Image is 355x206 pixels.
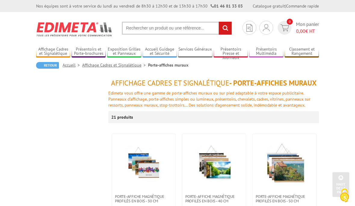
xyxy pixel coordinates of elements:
[193,143,235,185] img: PORTE-AFFICHE MAGNÉTIQUE PROFILÉS EN BOIS - 40 cm
[111,78,229,88] span: Affichage Cadres et Signalétique
[263,24,270,31] img: devis rapide
[63,62,82,68] a: Accueil
[211,3,243,9] strong: 01 46 81 33 03
[264,143,306,185] img: PORTE-AFFICHE MAGNÉTIQUE PROFILÉS EN BOIS - 50 cm
[249,47,283,57] a: Présentoirs Multimédia
[296,28,305,34] span: 0,00
[178,47,212,57] a: Services Généraux
[214,47,248,57] a: Présentoirs Presse et Journaux
[276,21,319,35] a: devis rapide 0 Mon panier 0,00€ HT
[253,3,319,9] div: |
[36,3,243,9] div: Nos équipes sont à votre service du lundi au vendredi de 8h30 à 12h30 et de 13h30 à 17h30
[112,194,175,203] a: PORTE-AFFICHE MAGNÉTIQUE PROFILÉS EN BOIS - 30 cm
[36,18,113,40] img: Edimeta
[285,47,319,57] a: Classement et Rangement
[256,194,313,203] span: PORTE-AFFICHE MAGNÉTIQUE PROFILÉS EN BOIS - 50 cm
[334,186,355,206] button: Cookies (fenêtre modale)
[280,24,289,31] img: devis rapide
[182,194,246,203] a: PORTE-AFFICHE MAGNÉTIQUE PROFILÉS EN BOIS - 40 cm
[122,22,232,35] input: Rechercher un produit ou une référence...
[296,21,319,35] span: Mon panier
[108,90,310,108] font: Edimeta vous offre une gamme de porte-affiches muraux ou sur pied adaptable à votre espace public...
[148,62,188,68] li: Porte-affiches muraux
[108,79,319,87] h1: - Porte-affiches muraux
[246,24,252,32] img: devis rapide
[185,194,243,203] span: PORTE-AFFICHE MAGNÉTIQUE PROFILÉS EN BOIS - 40 cm
[111,111,134,123] p: 21 produits
[82,62,148,68] a: Affichage Cadres et Signalétique
[287,19,293,25] span: 0
[143,47,177,57] a: Accueil Guidage et Sécurité
[107,47,141,57] a: Exposition Grilles et Panneaux
[337,188,352,203] img: Cookies (fenêtre modale)
[296,28,319,35] span: € HT
[219,22,232,35] input: rechercher
[36,62,59,69] a: Retour
[115,194,172,203] span: PORTE-AFFICHE MAGNÉTIQUE PROFILÉS EN BOIS - 30 cm
[123,143,165,185] img: PORTE-AFFICHE MAGNÉTIQUE PROFILÉS EN BOIS - 30 cm
[253,194,316,203] a: PORTE-AFFICHE MAGNÉTIQUE PROFILÉS EN BOIS - 50 cm
[332,172,349,197] a: Haut de la page
[253,3,285,9] a: Catalogue gratuit
[286,3,319,9] a: Commande rapide
[36,47,70,57] a: Affichage Cadres et Signalétique
[72,47,106,57] a: Présentoirs et Porte-brochures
